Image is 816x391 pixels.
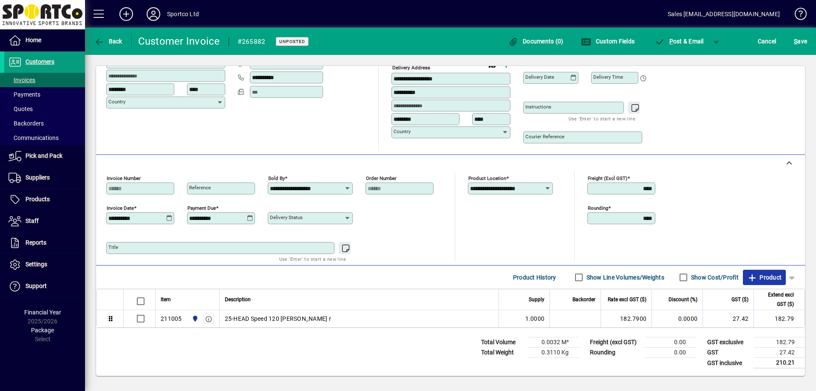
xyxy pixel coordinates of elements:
mat-label: Freight (excl GST) [588,175,627,181]
span: Supply [529,295,544,304]
button: Product [743,270,786,285]
span: Pick and Pack [25,152,62,159]
a: Products [4,189,85,210]
mat-label: Rounding [588,205,608,211]
a: Home [4,30,85,51]
a: Staff [4,211,85,232]
mat-label: Country [108,99,125,105]
mat-label: Courier Reference [525,134,564,140]
span: Product [747,271,782,284]
button: Add [113,6,140,22]
a: Knowledge Base [788,2,805,29]
a: Backorders [4,116,85,131]
span: Support [25,283,47,289]
mat-label: Invoice number [107,175,141,181]
mat-label: Product location [468,175,506,181]
mat-label: Delivery date [525,74,554,80]
td: Rounding [586,348,645,358]
div: Customer Invoice [138,34,220,48]
span: Staff [25,217,39,224]
span: Products [25,196,50,203]
td: 27.42 [754,348,805,358]
mat-label: Reference [189,185,211,191]
label: Show Cost/Profit [689,273,739,282]
td: Total Weight [477,348,528,358]
td: 27.42 [703,310,754,327]
a: Settings [4,254,85,275]
div: 182.7900 [606,314,646,323]
button: Product History [510,270,560,285]
span: Customers [25,58,54,65]
a: Payments [4,87,85,102]
span: Sportco Ltd Warehouse [190,314,199,323]
span: Quotes [8,106,33,112]
td: 182.79 [754,337,805,348]
span: Package [31,327,54,334]
mat-label: Delivery status [270,214,303,220]
a: Invoices [4,73,85,87]
mat-label: Delivery time [593,74,623,80]
button: Save [792,34,809,49]
span: Home [25,37,41,43]
span: Item [161,295,171,304]
span: Description [225,295,251,304]
a: Communications [4,131,85,145]
td: 0.3110 Kg [528,348,579,358]
span: Reports [25,239,46,246]
td: GST exclusive [703,337,754,348]
button: Post & Email [650,34,708,49]
a: Pick and Pack [4,146,85,167]
span: Cancel [758,34,776,48]
button: Cancel [756,34,779,49]
mat-label: Instructions [525,104,551,110]
td: 0.0032 M³ [528,337,579,348]
td: GST [703,348,754,358]
span: Extend excl GST ($) [759,290,794,309]
div: #265882 [238,35,266,49]
span: S [794,38,797,45]
a: Quotes [4,102,85,116]
td: Freight (excl GST) [586,337,645,348]
mat-hint: Use 'Enter' to start a new line [569,114,635,123]
button: Documents (0) [506,34,566,49]
span: Communications [8,134,59,141]
span: ave [794,34,807,48]
button: Profile [140,6,167,22]
mat-label: Title [108,244,118,250]
span: Backorders [8,120,44,127]
span: 1.0000 [525,314,545,323]
td: 0.00 [645,337,696,348]
span: P [669,38,673,45]
button: Custom Fields [579,34,637,49]
mat-label: Payment due [187,205,216,211]
div: 211005 [161,314,182,323]
td: Total Volume [477,337,528,348]
td: GST inclusive [703,358,754,368]
span: Product History [513,271,556,284]
span: Custom Fields [581,38,635,45]
button: Back [92,34,125,49]
mat-hint: Use 'Enter' to start a new line [279,254,346,264]
td: 210.21 [754,358,805,368]
a: Suppliers [4,167,85,188]
mat-label: Order number [366,175,397,181]
mat-label: Invoice date [107,205,134,211]
span: Unposted [279,39,305,44]
span: Documents (0) [508,38,564,45]
app-page-header-button: Back [85,34,132,49]
span: GST ($) [731,295,748,304]
span: Payments [8,91,40,98]
span: ost & Email [654,38,704,45]
span: Rate excl GST ($) [608,295,646,304]
label: Show Line Volumes/Weights [585,273,664,282]
td: 182.79 [754,310,805,327]
span: Back [94,38,122,45]
button: Choose address [499,58,513,72]
a: View on map [485,58,499,71]
a: Support [4,276,85,297]
span: 25-HEAD Speed 120 [PERSON_NAME] r [225,314,331,323]
a: Reports [4,232,85,254]
span: Settings [25,261,47,268]
span: Discount (%) [669,295,697,304]
mat-label: Country [394,128,411,134]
